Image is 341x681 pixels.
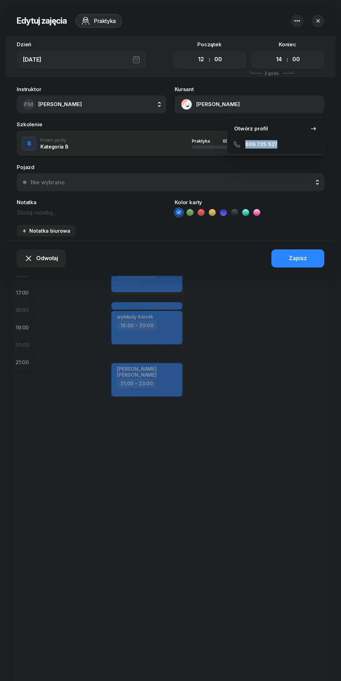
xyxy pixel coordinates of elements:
button: PM[PERSON_NAME] [17,95,166,113]
div: Nie wybrano [31,179,65,185]
h2: Edytuj zajęcia [17,15,67,26]
button: Odwołaj [17,249,66,267]
div: Zapisz [289,254,307,263]
div: : [209,55,210,64]
button: [PERSON_NAME] [175,95,324,113]
div: Otwórz profil [234,124,268,133]
button: Zapisz [271,249,324,267]
div: Notatka biurowa [22,228,70,234]
button: Notatka biurowa [17,225,75,237]
div: : [287,55,288,64]
button: Nie wybrano [17,173,324,191]
span: Odwołaj [36,254,58,263]
span: [PERSON_NAME] [38,101,82,107]
span: PM [24,102,33,107]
